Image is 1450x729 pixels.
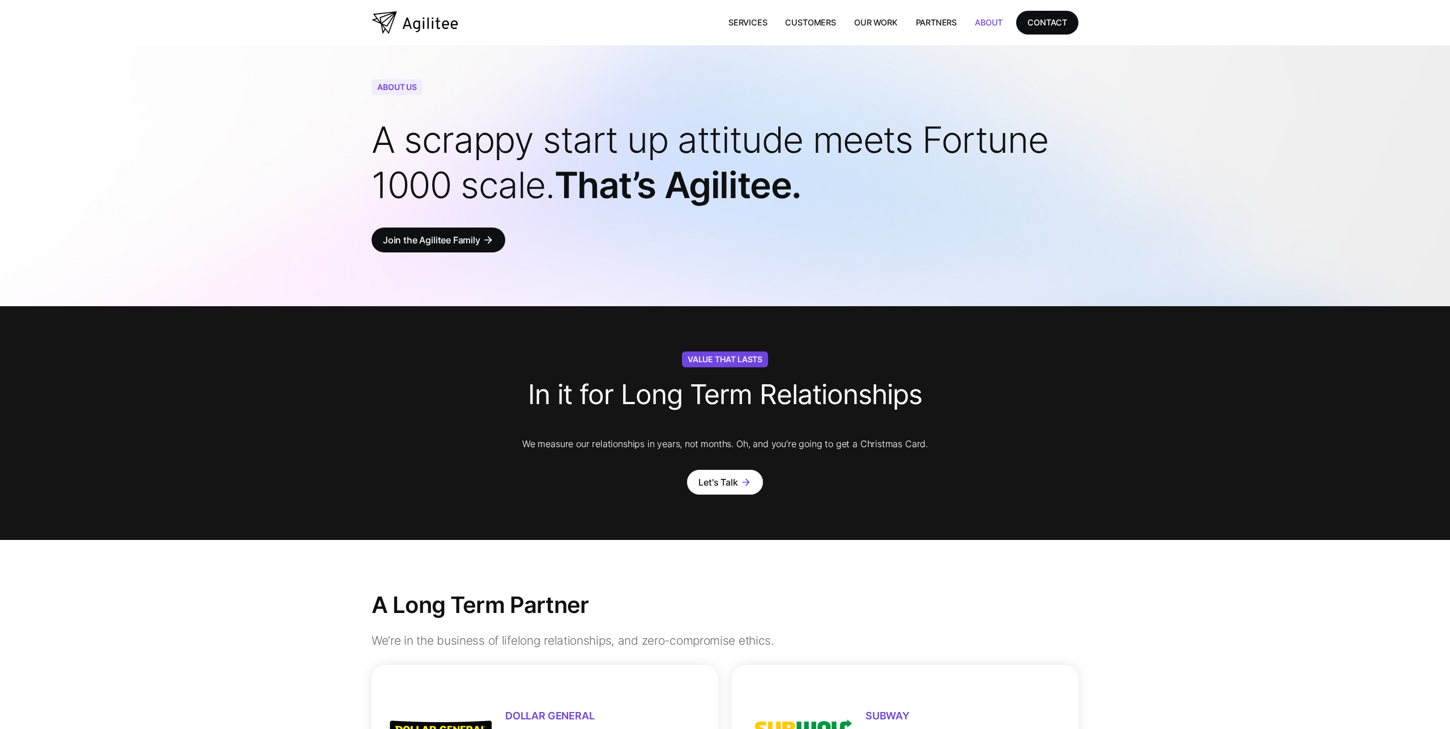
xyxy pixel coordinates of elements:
h1: That’s Agilitee. [372,117,1078,208]
a: Join the Agilitee Familyarrow_forward [372,228,505,252]
a: Partners [907,11,966,34]
div: arrow_forward [483,234,494,246]
div: arrow_forward [740,477,752,488]
a: Services [719,11,777,34]
div: Value That Lasts [682,351,769,367]
a: About [966,11,1012,34]
a: Our Work [845,11,907,34]
a: CONTACT [1016,11,1078,34]
h3: In it for Long Term Relationships [528,370,923,424]
a: home [372,11,458,34]
p: We’re in the business of lifelong relationships, and zero-compromise ethics. [372,631,774,651]
p: We measure our relationships in years, not months. Oh, and you’re going to get a Christmas Card. [460,436,990,452]
div: CONTACT [1027,15,1067,29]
div: SUBWAY [865,711,910,721]
a: Customers [776,11,845,34]
div: Let's Talk [698,474,737,490]
span: A scrappy start up attitude meets Fortune 1000 scale. [372,118,1048,207]
div: DOLLAR GENERAL [505,711,595,721]
div: About Us [372,79,423,95]
a: Let's Talkarrow_forward [687,470,762,495]
h1: A Long Term Partner [372,591,588,619]
div: Join the Agilitee Family [383,232,480,248]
